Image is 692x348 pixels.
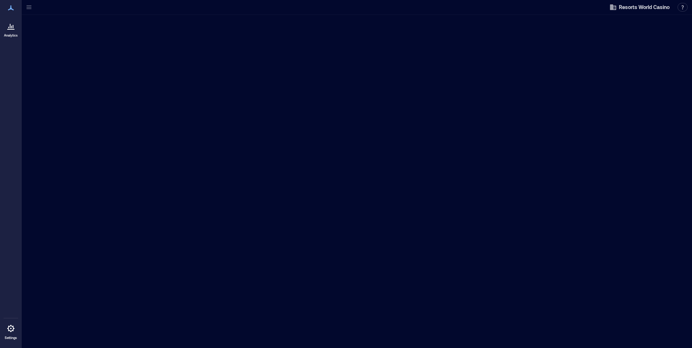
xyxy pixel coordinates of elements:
[619,4,670,11] span: Resorts World Casino
[607,1,672,13] button: Resorts World Casino
[4,33,18,38] p: Analytics
[2,17,20,40] a: Analytics
[5,336,17,340] p: Settings
[2,320,20,342] a: Settings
